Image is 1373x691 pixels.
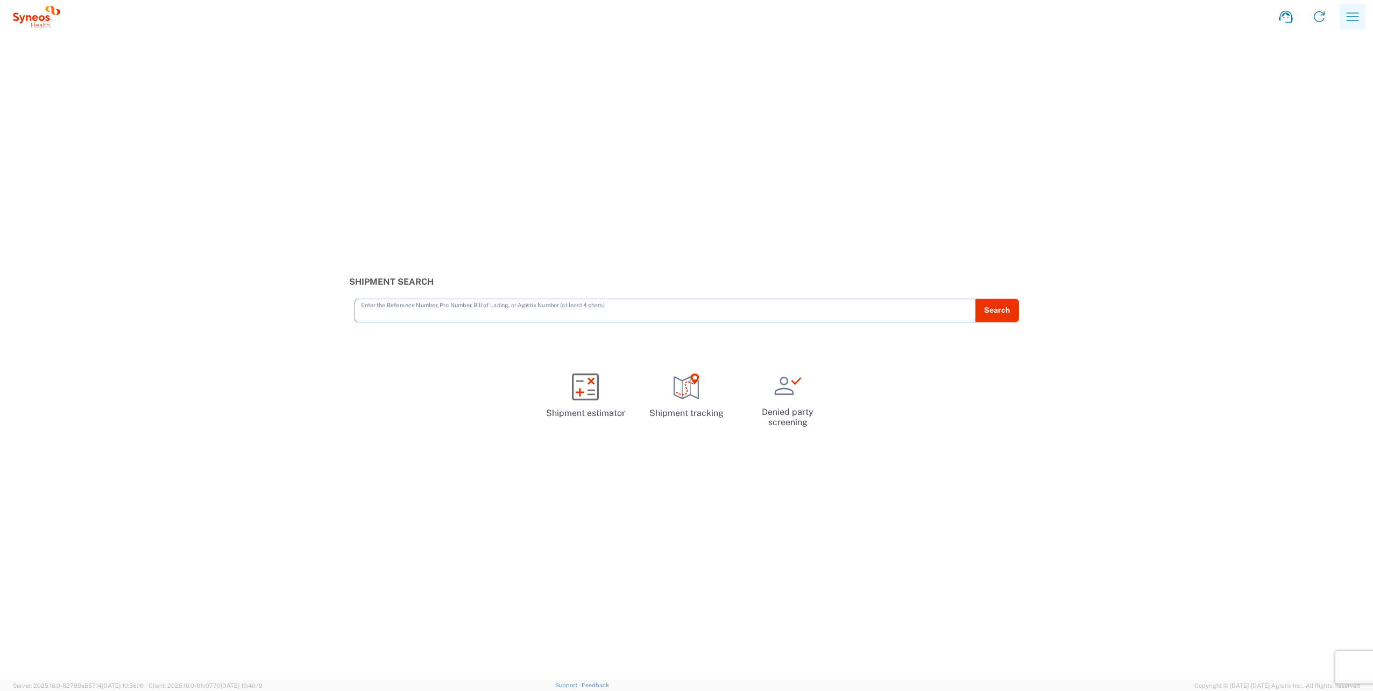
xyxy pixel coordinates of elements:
[741,364,834,436] a: Denied party screening
[1194,681,1360,690] span: Copyright © [DATE]-[DATE] Agistix Inc., All Rights Reserved
[13,682,144,689] span: Server: 2025.16.0-82789e55714
[555,682,582,688] a: Support
[640,364,733,428] a: Shipment tracking
[148,682,263,689] span: Client: 2025.16.0-8fc0770
[582,682,609,688] a: Feedback
[349,277,1024,287] h3: Shipment Search
[539,364,632,428] a: Shipment estimator
[975,299,1019,322] button: Search
[102,682,144,689] span: [DATE] 10:56:16
[221,682,263,689] span: [DATE] 10:40:19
